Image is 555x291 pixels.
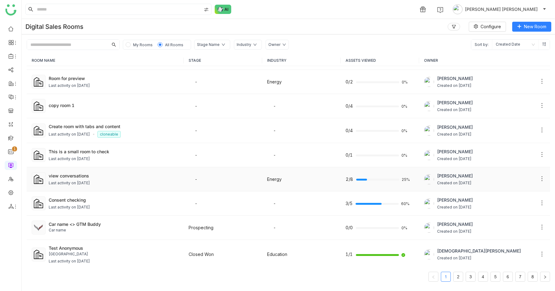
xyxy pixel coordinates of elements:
[401,105,409,108] span: 0%
[401,226,409,230] span: 0%
[13,146,16,152] p: 1
[503,272,513,282] li: 6
[437,255,521,261] span: Created on [DATE]
[490,272,500,282] li: 5
[49,132,90,137] div: Last activity on [DATE]
[441,272,451,282] li: 1
[437,148,473,155] span: [PERSON_NAME]
[437,172,473,179] span: [PERSON_NAME]
[49,204,90,210] div: Last activity on [DATE]
[237,42,251,48] div: Industry
[5,4,16,16] img: logo
[273,225,276,230] span: -
[49,258,90,264] div: Last activity on [DATE]
[346,200,352,207] span: 3/5
[262,55,341,66] th: INDUSTRY
[424,223,434,233] img: 6860d480bc89cb0674c8c7e9
[465,6,538,13] span: [PERSON_NAME] [PERSON_NAME]
[437,204,473,210] span: Created on [DATE]
[481,23,501,30] span: Configure
[133,43,153,47] span: My Rooms
[346,152,353,159] span: 0/1
[437,124,473,131] span: [PERSON_NAME]
[49,227,179,233] div: Car name
[437,197,473,204] span: [PERSON_NAME]
[402,80,409,84] span: 0%
[402,178,409,181] span: 25%
[49,197,179,203] div: Consent checking
[341,55,419,66] th: ASSETS VIEWED
[49,245,179,251] div: Test Anonymous
[496,40,535,50] nz-select-item: Created Date
[441,272,450,281] a: 1
[437,156,473,162] span: Created on [DATE]
[437,132,473,137] span: Created on [DATE]
[424,174,434,184] img: 684a9b22de261c4b36a3d00f
[419,55,550,66] th: OWNER
[184,55,262,66] th: STAGE
[437,107,473,113] span: Created on [DATE]
[515,272,525,282] li: 7
[346,251,353,258] span: 1/1
[49,221,179,227] div: Car name <> GTM Buddy
[437,248,521,254] span: [DEMOGRAPHIC_DATA][PERSON_NAME]
[97,131,121,138] nz-tag: cloneable
[437,221,473,228] span: [PERSON_NAME]
[49,83,90,89] div: Last activity on [DATE]
[453,4,463,14] img: avatar
[437,99,473,106] span: [PERSON_NAME]
[540,272,550,282] button: Next Page
[524,23,546,30] span: New Room
[268,42,280,48] div: Owner
[215,5,231,14] img: ask-buddy-normal.svg
[466,272,476,282] li: 3
[165,43,183,47] span: All Rooms
[528,272,538,282] li: 8
[437,75,473,82] span: [PERSON_NAME]
[437,83,473,89] span: Created on [DATE]
[49,156,90,162] div: Last activity on [DATE]
[267,79,282,84] span: Energy
[273,103,276,109] span: -
[478,272,488,281] a: 4
[437,229,473,235] span: Created on [DATE]
[49,102,179,109] div: copy room 1
[424,126,434,136] img: 684a9aedde261c4b36a3ced9
[528,272,537,281] a: 8
[346,224,353,231] span: 0/0
[12,146,17,151] nz-badge-sup: 1
[195,103,197,109] span: -
[189,225,213,230] span: Prospecting
[204,7,209,12] img: search-type.svg
[273,128,276,133] span: -
[49,148,179,155] div: This is a small room to check
[346,103,353,110] span: 0/4
[424,101,434,111] img: 684a9aedde261c4b36a3ced9
[189,252,214,257] span: Closed Won
[273,201,276,206] span: -
[195,128,197,133] span: -
[346,127,353,134] span: 0/4
[195,177,197,182] span: -
[437,180,473,186] span: Created on [DATE]
[503,272,512,281] a: 6
[478,272,488,282] li: 4
[437,7,443,13] img: help.svg
[195,201,197,206] span: -
[27,55,184,66] th: ROOM NAME
[401,154,409,157] span: 0%
[453,272,463,282] li: 2
[267,252,287,257] span: Education
[346,176,353,183] span: 2/8
[273,152,276,158] span: -
[197,42,220,48] div: Stage Name
[49,75,179,82] div: Room for preview
[471,40,492,50] span: Sort by:
[424,77,434,87] img: 684a9b22de261c4b36a3d00f
[49,251,179,257] div: [GEOGRAPHIC_DATA]
[49,180,90,186] div: Last activity on [DATE]
[49,172,179,179] div: view conversations
[424,150,434,160] img: 684a9aedde261c4b36a3ced9
[428,272,438,282] button: Previous Page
